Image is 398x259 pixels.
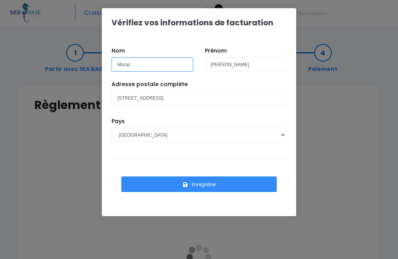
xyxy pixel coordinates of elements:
[112,80,188,88] label: Adresse postale complète
[205,47,227,55] label: Prénom
[112,47,125,55] label: Nom
[121,176,277,192] button: Enregistrer
[112,117,125,125] label: Pays
[112,18,273,27] h1: Vérifiez vos informations de facturation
